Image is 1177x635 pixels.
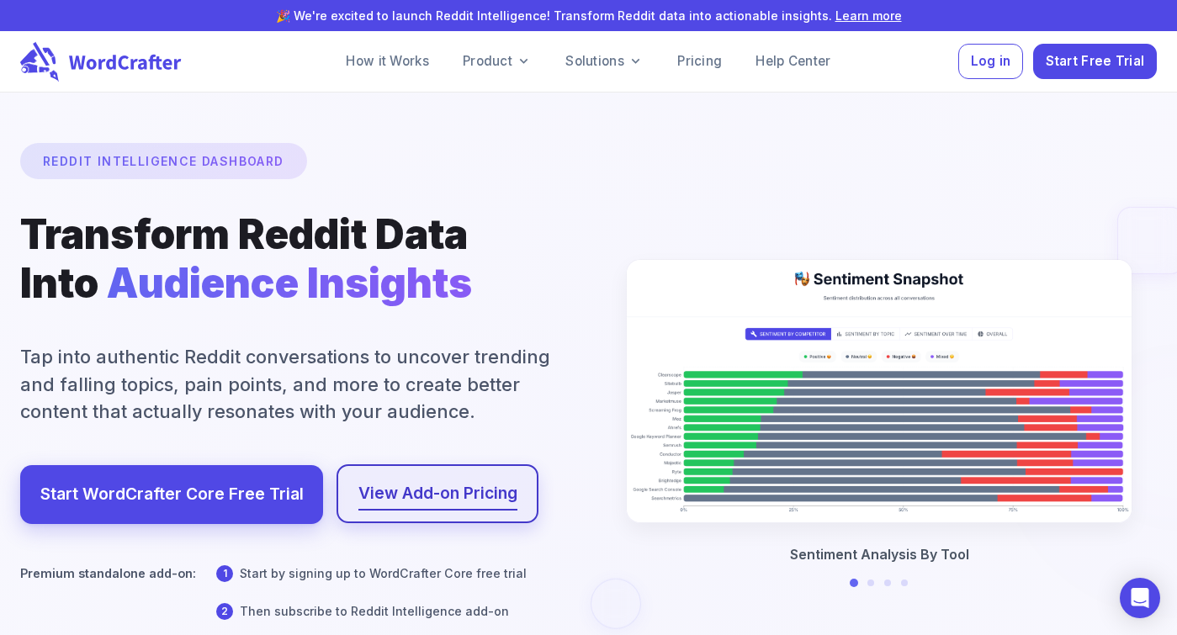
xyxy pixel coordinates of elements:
[337,464,538,523] a: View Add-on Pricing
[971,50,1011,73] span: Log in
[1120,578,1160,618] div: Open Intercom Messenger
[358,479,517,508] a: View Add-on Pricing
[742,45,844,78] a: Help Center
[1033,44,1157,80] button: Start Free Trial
[552,45,657,78] a: Solutions
[332,45,443,78] a: How it Works
[627,260,1132,522] img: Sentiment Analysis By Tool
[958,44,1023,80] button: Log in
[449,45,545,78] a: Product
[20,465,323,524] a: Start WordCrafter Core Free Trial
[40,480,304,509] a: Start WordCrafter Core Free Trial
[1046,50,1145,73] span: Start Free Trial
[790,544,969,564] p: Sentiment Analysis By Tool
[835,8,902,23] a: Learn more
[664,45,735,78] a: Pricing
[27,7,1150,24] p: 🎉 We're excited to launch Reddit Intelligence! Transform Reddit data into actionable insights.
